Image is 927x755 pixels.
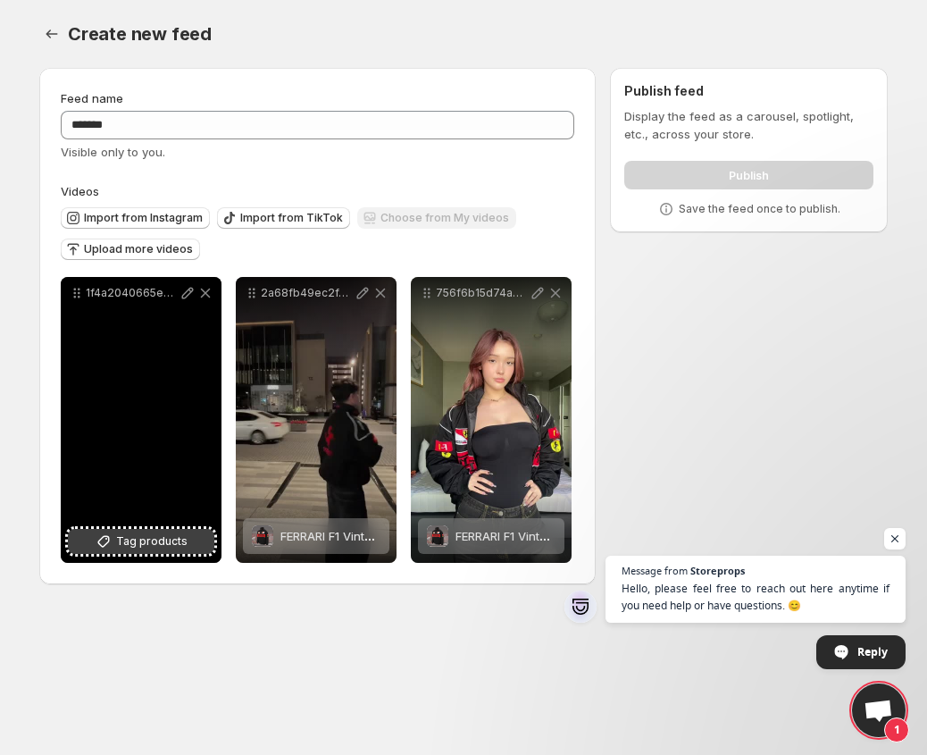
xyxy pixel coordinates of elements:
span: Hello, please feel free to reach out here anytime if you need help or have questions. 😊 [622,580,889,614]
img: FERRARI F1 Vintage Black Jacket [252,525,273,547]
div: 1f4a2040665e4e6eafa867a08f75d08dTag products [61,277,221,563]
button: Settings [39,21,64,46]
p: 1f4a2040665e4e6eafa867a08f75d08d [86,286,179,300]
span: Message from [622,566,688,575]
span: 1 [884,717,909,742]
span: Reply [857,636,888,667]
span: Create new feed [68,23,212,45]
div: 2a68fb49ec2f4bd0af42c6df04aa766dFERRARI F1 Vintage Black JacketFERRARI F1 Vintage Black Jacket [236,277,397,563]
img: FERRARI F1 Vintage Black Jacket [427,525,448,547]
h2: Publish feed [624,82,873,100]
p: Display the feed as a carousel, spotlight, etc., across your store. [624,107,873,143]
button: Import from Instagram [61,207,210,229]
p: 2a68fb49ec2f4bd0af42c6df04aa766d [261,286,354,300]
span: FERRARI F1 Vintage Black Jacket [455,529,636,543]
span: Visible only to you. [61,145,165,159]
span: Tag products [116,533,188,550]
span: Import from TikTok [240,211,343,225]
span: FERRARI F1 Vintage Black Jacket [280,529,461,543]
span: Upload more videos [84,242,193,256]
div: Open chat [852,684,906,737]
span: Feed name [61,91,123,105]
button: Import from TikTok [217,207,350,229]
p: 756f6b15d74a4163a0f7e897e8a9543f [436,286,529,300]
button: Tag products [68,529,214,554]
span: Storeprops [690,566,745,575]
button: Upload more videos [61,239,200,260]
div: 756f6b15d74a4163a0f7e897e8a9543fFERRARI F1 Vintage Black JacketFERRARI F1 Vintage Black Jacket [411,277,572,563]
span: Videos [61,184,99,198]
p: Save the feed once to publish. [679,202,840,216]
span: Import from Instagram [84,211,203,225]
